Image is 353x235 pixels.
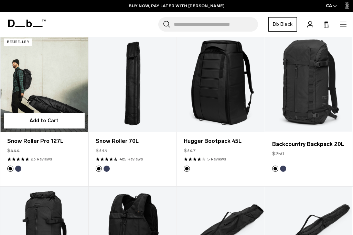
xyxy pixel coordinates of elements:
button: Blue Hour [104,166,110,172]
a: Backcountry Backpack 20L [265,35,353,132]
button: Blue Hour [280,166,286,172]
a: 23 reviews [31,156,52,162]
button: Black Out [272,166,278,172]
a: 5 reviews [207,156,226,162]
button: Add to Cart [4,113,85,128]
span: $250 [272,150,284,157]
p: Bestseller [4,38,32,46]
a: Db Black [268,17,297,32]
a: 465 reviews [119,156,143,162]
button: Black Out [7,166,13,172]
a: Snow Roller Pro 127L [0,35,88,132]
a: Snow Roller 70L [89,35,176,132]
a: Backcountry Backpack 20L [272,140,346,148]
a: Snow Roller Pro 127L [7,137,81,145]
a: Hugger Bootpack 45L [184,137,258,145]
span: $444 [7,147,20,154]
button: Blue Hour [15,166,21,172]
span: $347 [184,147,196,154]
span: $333 [96,147,107,154]
button: Black Out [96,166,102,172]
a: BUY NOW, PAY LATER WITH [PERSON_NAME] [129,3,225,9]
a: Snow Roller 70L [96,137,170,145]
button: Black Out [184,166,190,172]
a: Hugger Bootpack 45L [177,35,265,132]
